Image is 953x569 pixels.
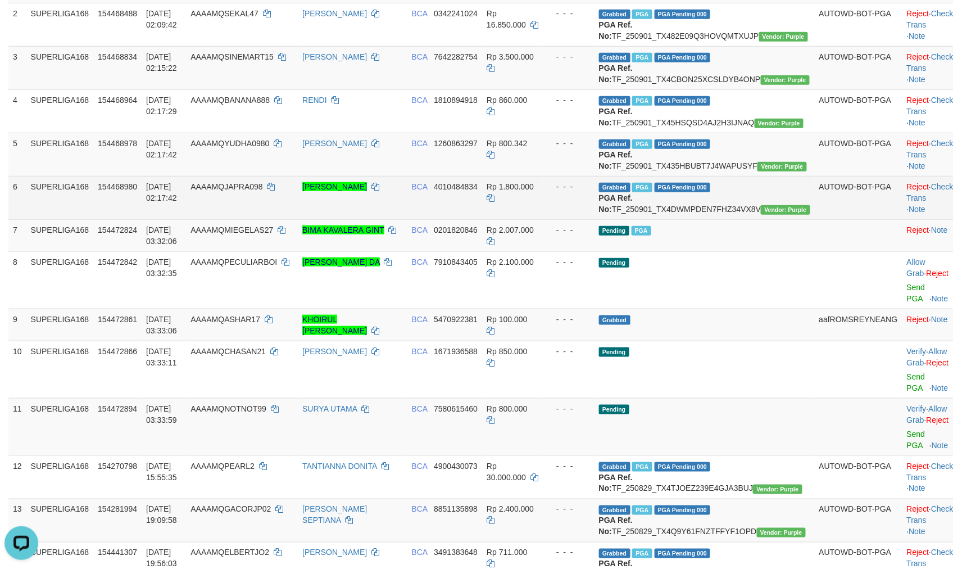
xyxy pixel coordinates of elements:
span: PGA Pending [655,462,711,472]
a: Reject [907,315,929,324]
span: Rp 2.007.000 [487,225,534,234]
span: Rp 800.342 [487,139,527,148]
span: Copy 7910843405 to clipboard [434,258,478,267]
span: BCA [412,548,428,557]
div: - - - [547,547,590,558]
a: [PERSON_NAME] SEPTIANA [302,505,367,525]
a: Note [909,161,926,170]
a: Reject [907,182,929,191]
a: Verify [907,404,927,413]
span: AAAAMQSEKAL47 [190,9,258,18]
a: Send PGA [907,283,925,303]
span: AAAAMQPEARL2 [190,462,255,471]
span: 154270798 [98,462,137,471]
span: 154468980 [98,182,137,191]
span: Vendor URL: https://trx4.1velocity.biz [761,205,810,215]
td: 6 [8,176,26,219]
span: BCA [412,347,428,356]
div: - - - [547,8,590,19]
span: [DATE] 15:55:35 [146,462,177,482]
span: Grabbed [599,10,630,19]
a: [PERSON_NAME] [302,548,367,557]
span: Grabbed [599,53,630,62]
span: Pending [599,226,629,236]
a: [PERSON_NAME] [302,52,367,61]
span: Vendor URL: https://trx4.1velocity.biz [757,162,806,171]
td: 9 [8,309,26,341]
span: BCA [412,9,428,18]
span: [DATE] 02:15:22 [146,52,177,73]
td: AUTOWD-BOT-PGA [815,133,902,176]
span: 154468834 [98,52,137,61]
span: · [907,404,947,425]
span: PGA Pending [655,96,711,106]
span: BCA [412,462,428,471]
a: Allow Grab [907,404,947,425]
a: Reject [907,548,929,557]
span: Vendor URL: https://trx4.1velocity.biz [761,75,810,85]
span: 154281994 [98,505,137,514]
span: Vendor URL: https://trx4.1velocity.biz [757,528,806,538]
td: 12 [8,455,26,499]
span: Marked by aafchoeunmanni [632,183,652,192]
span: PGA Pending [655,10,711,19]
span: Marked by aafchoeunmanni [632,226,651,236]
span: Marked by aafchoeunmanni [632,139,652,149]
span: BCA [412,225,428,234]
div: - - - [547,138,590,149]
span: 154472842 [98,258,137,267]
span: BCA [412,315,428,324]
span: Copy 0342241024 to clipboard [434,9,478,18]
span: PGA Pending [655,505,711,515]
a: Note [932,383,949,392]
a: Reject [907,9,929,18]
div: - - - [547,346,590,357]
span: [DATE] 02:09:42 [146,9,177,29]
span: AAAAMQBANANA888 [190,96,270,105]
a: Note [932,294,949,303]
a: Note [909,527,926,536]
a: BIMA KAVALERA GINT [302,225,384,234]
a: [PERSON_NAME] [302,9,367,18]
td: AUTOWD-BOT-PGA [815,499,902,542]
a: Note [931,225,948,234]
a: Note [909,75,926,84]
span: Copy 3491383648 to clipboard [434,548,478,557]
span: BCA [412,139,428,148]
div: - - - [547,94,590,106]
span: Copy 1810894918 to clipboard [434,96,478,105]
span: Marked by aafnonsreyleab [632,53,652,62]
span: Pending [599,347,629,357]
span: Marked by aafsoycanthlai [632,549,652,558]
span: [DATE] 02:17:42 [146,139,177,159]
a: [PERSON_NAME] DA [302,258,380,267]
span: PGA Pending [655,183,711,192]
td: AUTOWD-BOT-PGA [815,46,902,89]
a: Send PGA [907,430,925,450]
span: Marked by aafnonsreyleab [632,505,652,515]
span: BCA [412,404,428,413]
span: 154472894 [98,404,137,413]
span: · [907,347,947,367]
a: KHOIRUL [PERSON_NAME] [302,315,367,335]
td: SUPERLIGA168 [26,455,94,499]
span: [DATE] 03:32:06 [146,225,177,246]
span: AAAAMQYUDHA0980 [190,139,269,148]
td: SUPERLIGA168 [26,398,94,455]
a: Reject [907,462,929,471]
span: Copy 1260863297 to clipboard [434,139,478,148]
span: BCA [412,96,428,105]
span: Copy 7580615460 to clipboard [434,404,478,413]
div: - - - [547,181,590,192]
td: TF_250901_TX482E09Q3HOVQMTXUJP [595,3,815,46]
span: Rp 800.000 [487,404,527,413]
div: - - - [547,314,590,325]
a: Note [932,441,949,450]
b: PGA Ref. No: [599,107,633,127]
span: AAAAMQSINEMART15 [190,52,274,61]
a: Note [909,31,926,40]
td: TF_250901_TX435HBUBT7J4WAPUSYF [595,133,815,176]
span: Rp 3.500.000 [487,52,534,61]
td: 4 [8,89,26,133]
span: Rp 16.850.000 [487,9,526,29]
